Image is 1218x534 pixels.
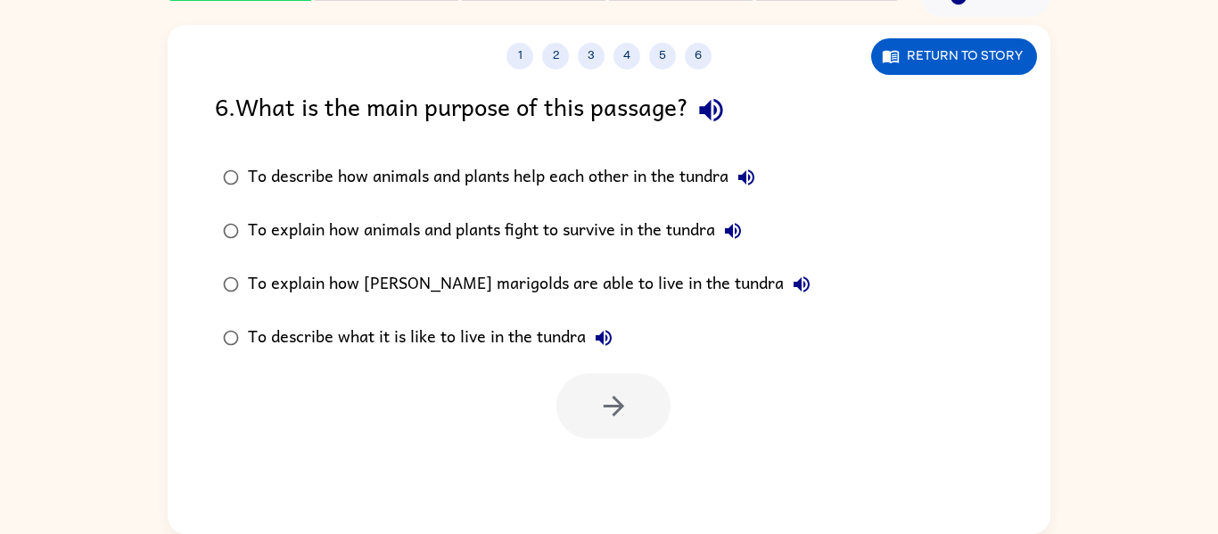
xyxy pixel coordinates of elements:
[542,43,569,70] button: 2
[871,38,1037,75] button: Return to story
[715,213,751,249] button: To explain how animals and plants fight to survive in the tundra
[506,43,533,70] button: 1
[248,320,621,356] div: To describe what it is like to live in the tundra
[578,43,605,70] button: 3
[685,43,712,70] button: 6
[728,160,764,195] button: To describe how animals and plants help each other in the tundra
[586,320,621,356] button: To describe what it is like to live in the tundra
[649,43,676,70] button: 5
[215,87,1003,133] div: 6 . What is the main purpose of this passage?
[613,43,640,70] button: 4
[248,160,764,195] div: To describe how animals and plants help each other in the tundra
[784,267,819,302] button: To explain how [PERSON_NAME] marigolds are able to live in the tundra
[248,213,751,249] div: To explain how animals and plants fight to survive in the tundra
[248,267,819,302] div: To explain how [PERSON_NAME] marigolds are able to live in the tundra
